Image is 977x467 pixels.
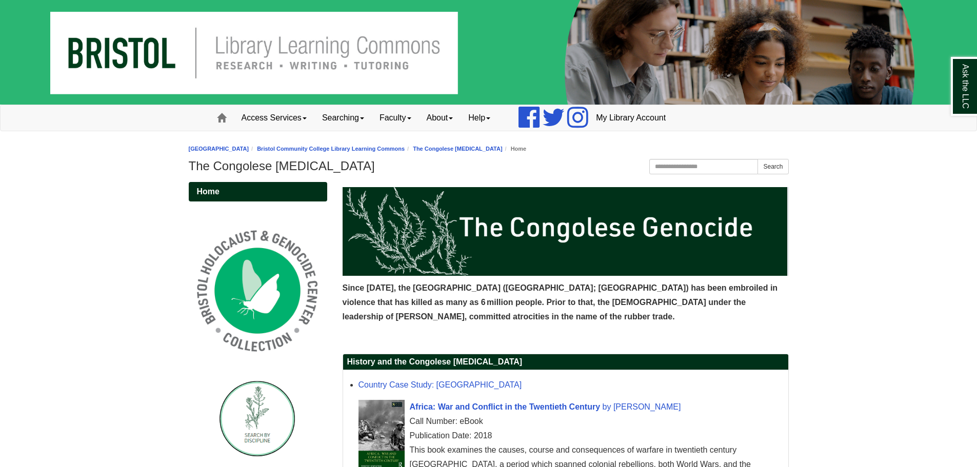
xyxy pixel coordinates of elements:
[343,187,789,276] img: The Congolese Genocide
[419,105,461,131] a: About
[613,402,681,411] span: [PERSON_NAME]
[189,182,327,201] a: Home
[219,380,296,457] img: Search by Discipline
[757,159,788,174] button: Search
[234,105,314,131] a: Access Services
[257,146,405,152] a: Bristol Community College Library Learning Commons
[603,402,611,411] span: by
[461,105,498,131] a: Help
[588,105,673,131] a: My Library Account
[189,144,789,154] nav: breadcrumb
[410,402,681,411] a: Cover Art Africa: War and Conflict in the Twentieth Century by [PERSON_NAME]
[413,146,502,152] a: The Congolese [MEDICAL_DATA]
[189,222,326,359] img: Holocaust and Genocide Collection
[189,159,789,173] h1: The Congolese [MEDICAL_DATA]
[358,414,783,429] div: Call Number: eBook
[197,187,220,196] span: Home
[372,105,419,131] a: Faculty
[314,105,372,131] a: Searching
[358,429,783,443] div: Publication Date: 2018
[410,402,601,411] span: Africa: War and Conflict in the Twentieth Century
[358,380,522,389] a: Country Case Study: [GEOGRAPHIC_DATA]
[343,283,778,321] span: Since [DATE], the [GEOGRAPHIC_DATA] ([GEOGRAPHIC_DATA]; [GEOGRAPHIC_DATA]) has been embroiled in ...
[343,354,788,370] h2: History and the Congolese [MEDICAL_DATA]
[189,146,249,152] a: [GEOGRAPHIC_DATA]
[503,144,527,154] li: Home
